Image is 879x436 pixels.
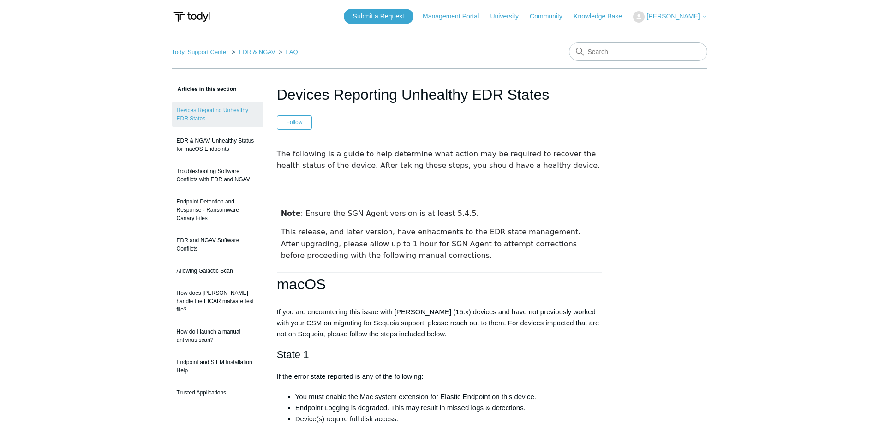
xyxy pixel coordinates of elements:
[172,8,211,25] img: Todyl Support Center Help Center home page
[172,353,263,379] a: Endpoint and SIEM Installation Help
[277,306,603,340] p: If you are encountering this issue with [PERSON_NAME] (15.x) devices and have not previously work...
[239,48,275,55] a: EDR & NGAV
[172,86,237,92] span: Articles in this section
[530,12,572,21] a: Community
[281,209,479,218] span: : Ensure the SGN Agent version is at least 5.4.5.
[569,42,707,61] input: Search
[281,227,583,260] span: This release, and later version, have enhacments to the EDR state management. After upgrading, pl...
[295,402,603,413] li: Endpoint Logging is degraded. This may result in missed logs & detections.
[633,11,707,23] button: [PERSON_NAME]
[172,162,263,188] a: Troubleshooting Software Conflicts with EDR and NGAV
[172,132,263,158] a: EDR & NGAV Unhealthy Status for macOS Endpoints
[295,413,603,424] li: Device(s) require full disk access.
[277,84,603,106] h1: Devices Reporting Unhealthy EDR States
[574,12,631,21] a: Knowledge Base
[277,346,603,363] h2: State 1
[277,115,312,129] button: Follow Article
[277,149,600,170] span: The following is a guide to help determine what action may be required to recover the health stat...
[277,48,298,55] li: FAQ
[172,284,263,318] a: How does [PERSON_NAME] handle the EICAR malware test file?
[277,371,603,382] p: If the error state reported is any of the following:
[281,209,301,218] strong: Note
[172,323,263,349] a: How do I launch a manual antivirus scan?
[230,48,277,55] li: EDR & NGAV
[172,48,230,55] li: Todyl Support Center
[423,12,488,21] a: Management Portal
[172,102,263,127] a: Devices Reporting Unhealthy EDR States
[172,48,228,55] a: Todyl Support Center
[646,12,700,20] span: [PERSON_NAME]
[172,232,263,257] a: EDR and NGAV Software Conflicts
[295,391,603,402] li: You must enable the Mac system extension for Elastic Endpoint on this device.
[490,12,527,21] a: University
[172,262,263,280] a: Allowing Galactic Scan
[286,48,298,55] a: FAQ
[277,273,603,296] h1: macOS
[172,193,263,227] a: Endpoint Detention and Response - Ransomware Canary Files
[344,9,413,24] a: Submit a Request
[172,384,263,401] a: Trusted Applications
